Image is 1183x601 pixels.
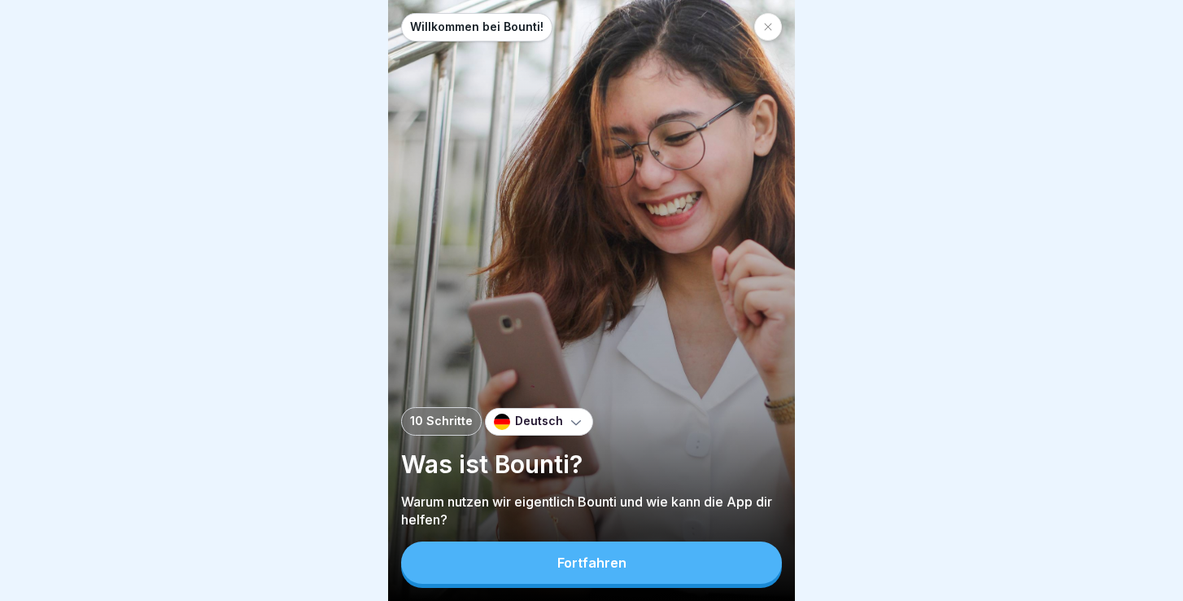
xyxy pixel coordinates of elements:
p: 10 Schritte [410,415,473,428]
img: de.svg [494,414,510,430]
p: Warum nutzen wir eigentlich Bounti und wie kann die App dir helfen? [401,493,782,529]
p: Was ist Bounti? [401,449,782,480]
button: Fortfahren [401,542,782,584]
p: Deutsch [515,415,563,428]
div: Fortfahren [557,555,626,570]
p: Willkommen bei Bounti! [410,20,543,34]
